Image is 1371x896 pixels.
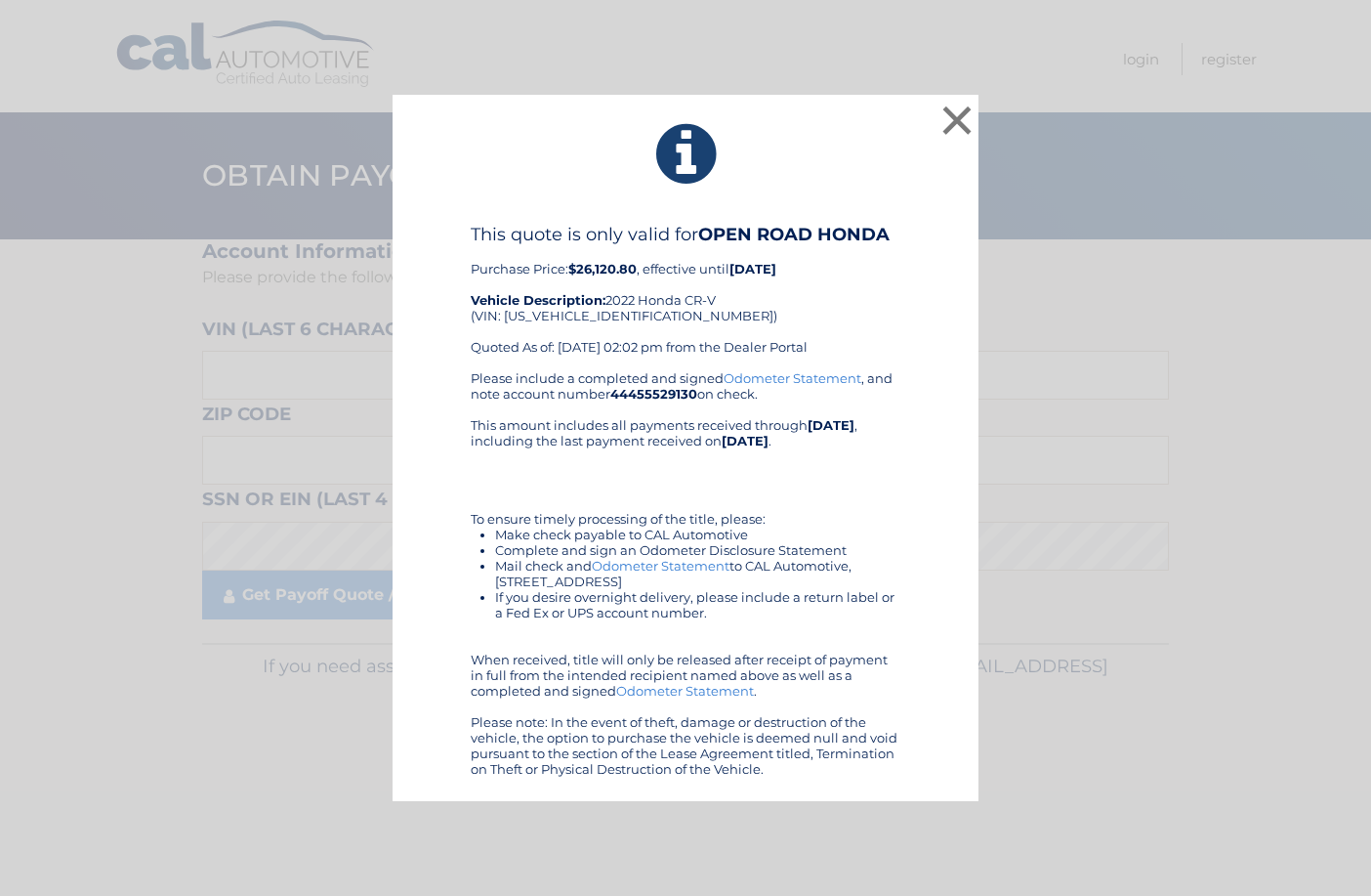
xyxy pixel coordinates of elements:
b: OPEN ROAD HONDA [698,224,890,245]
div: Please include a completed and signed , and note account number on check. This amount includes al... [471,370,900,777]
b: [DATE] [808,417,854,433]
b: [DATE] [729,261,776,277]
a: Odometer Statement [724,370,861,386]
button: × [937,101,976,140]
h4: This quote is only valid for [471,224,900,245]
div: Purchase Price: , effective until 2022 Honda CR-V (VIN: [US_VEHICLE_IDENTIFICATION_NUMBER]) Quote... [471,224,900,370]
a: Odometer Statement [592,558,729,574]
li: Complete and sign an Odometer Disclosure Statement [495,542,900,558]
b: $26,120.80 [568,261,637,277]
a: Odometer Statement [616,683,754,699]
b: [DATE] [722,433,769,448]
li: Make check payable to CAL Automotive [495,527,900,542]
strong: Vehicle Description: [471,292,605,308]
li: Mail check and to CAL Automotive, [STREET_ADDRESS] [495,558,900,589]
b: 44455529130 [610,386,697,402]
li: If you desire overnight delivery, please include a return label or a Fed Ex or UPS account number. [495,589,900,620]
